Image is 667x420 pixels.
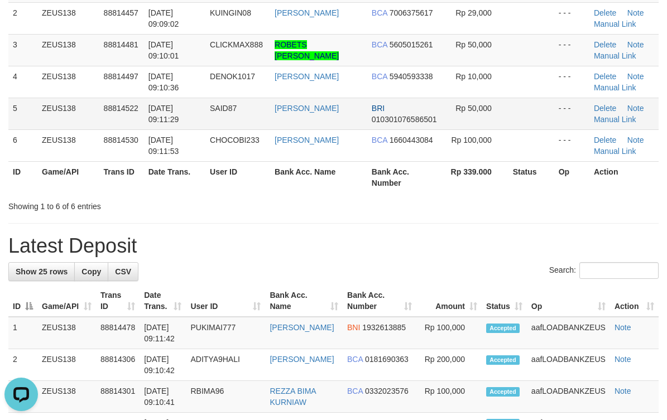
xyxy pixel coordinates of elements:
[270,355,334,364] a: [PERSON_NAME]
[148,136,179,156] span: [DATE] 09:11:53
[508,161,554,193] th: Status
[148,72,179,92] span: [DATE] 09:10:36
[148,8,179,28] span: [DATE] 09:09:02
[8,66,37,98] td: 4
[99,161,144,193] th: Trans ID
[96,317,140,349] td: 88814478
[37,349,96,381] td: ZEUS138
[148,40,179,60] span: [DATE] 09:10:01
[8,317,37,349] td: 1
[347,355,363,364] span: BCA
[455,104,492,113] span: Rp 50,000
[8,129,37,161] td: 6
[205,161,270,193] th: User ID
[275,104,339,113] a: [PERSON_NAME]
[108,262,138,281] a: CSV
[186,285,265,317] th: User ID: activate to sort column ascending
[594,20,636,28] a: Manual Link
[390,40,433,49] span: Copy 5605015261 to clipboard
[16,267,68,276] span: Show 25 rows
[554,161,589,193] th: Op
[8,235,659,257] h1: Latest Deposit
[365,387,409,395] span: Copy 0332023576 to clipboard
[554,34,589,66] td: - - -
[372,115,437,124] span: Copy 010301076586501 to clipboard
[482,285,527,317] th: Status: activate to sort column ascending
[594,83,636,92] a: Manual Link
[554,66,589,98] td: - - -
[554,129,589,161] td: - - -
[610,285,659,317] th: Action: activate to sort column ascending
[627,72,644,81] a: Note
[594,115,636,124] a: Manual Link
[104,8,138,17] span: 88814457
[527,317,610,349] td: aafLOADBANKZEUS
[372,104,385,113] span: BRI
[372,136,387,144] span: BCA
[615,323,631,332] a: Note
[96,349,140,381] td: 88814306
[444,161,508,193] th: Rp 339.000
[37,285,96,317] th: Game/API: activate to sort column ascending
[594,8,616,17] a: Delete
[186,381,265,413] td: RBIMA96
[148,104,179,124] span: [DATE] 09:11:29
[140,349,186,381] td: [DATE] 09:10:42
[455,40,492,49] span: Rp 50,000
[4,4,38,38] button: Open LiveChat chat widget
[554,2,589,34] td: - - -
[104,104,138,113] span: 88814522
[347,323,360,332] span: BNI
[455,8,492,17] span: Rp 29,000
[594,147,636,156] a: Manual Link
[104,40,138,49] span: 88814481
[8,98,37,129] td: 5
[37,66,99,98] td: ZEUS138
[140,285,186,317] th: Date Trans.: activate to sort column ascending
[275,136,339,144] a: [PERSON_NAME]
[8,34,37,66] td: 3
[416,349,482,381] td: Rp 200,000
[96,381,140,413] td: 88814301
[615,387,631,395] a: Note
[96,285,140,317] th: Trans ID: activate to sort column ascending
[347,387,363,395] span: BCA
[549,262,659,279] label: Search:
[37,2,99,34] td: ZEUS138
[37,317,96,349] td: ZEUS138
[615,355,631,364] a: Note
[527,349,610,381] td: aafLOADBANKZEUS
[372,40,387,49] span: BCA
[365,355,409,364] span: Copy 0181690363 to clipboard
[486,355,520,365] span: Accepted
[527,285,610,317] th: Op: activate to sort column ascending
[372,8,387,17] span: BCA
[37,381,96,413] td: ZEUS138
[74,262,108,281] a: Copy
[416,285,482,317] th: Amount: activate to sort column ascending
[8,349,37,381] td: 2
[594,51,636,60] a: Manual Link
[527,381,610,413] td: aafLOADBANKZEUS
[627,136,644,144] a: Note
[579,262,659,279] input: Search:
[210,8,251,17] span: KUINGIN08
[210,136,260,144] span: CHOCOBI233
[627,8,644,17] a: Note
[594,40,616,49] a: Delete
[186,349,265,381] td: ADITYA9HALI
[589,161,659,193] th: Action
[270,387,315,407] a: REZZA BIMA KURNIAW
[210,40,263,49] span: CLICKMAX888
[416,381,482,413] td: Rp 100,000
[8,285,37,317] th: ID: activate to sort column descending
[451,136,491,144] span: Rp 100,000
[275,8,339,17] a: [PERSON_NAME]
[140,381,186,413] td: [DATE] 09:10:41
[627,40,644,49] a: Note
[8,161,37,193] th: ID
[367,161,444,193] th: Bank Acc. Number
[486,387,520,397] span: Accepted
[390,8,433,17] span: Copy 7006375617 to clipboard
[104,72,138,81] span: 88814497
